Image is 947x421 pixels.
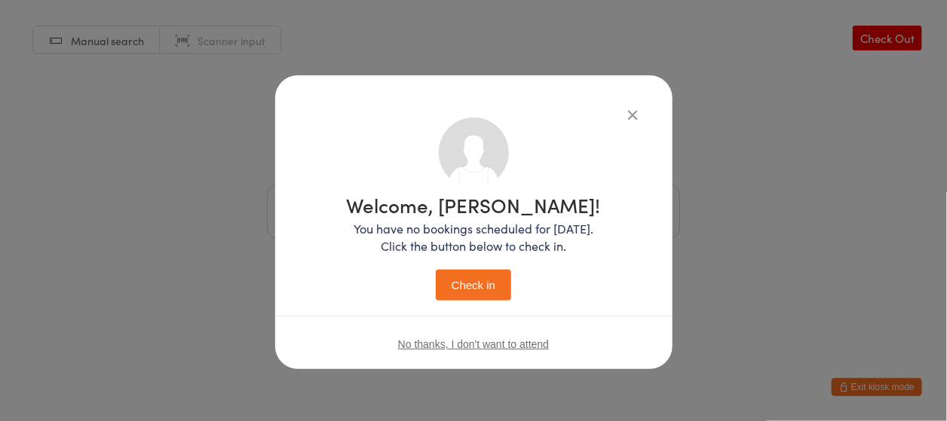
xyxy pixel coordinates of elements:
[398,338,549,350] button: No thanks, I don't want to attend
[347,220,601,255] p: You have no bookings scheduled for [DATE]. Click the button below to check in.
[347,195,601,215] h1: Welcome, [PERSON_NAME]!
[436,270,511,300] button: Check in
[439,117,509,188] img: no_photo.png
